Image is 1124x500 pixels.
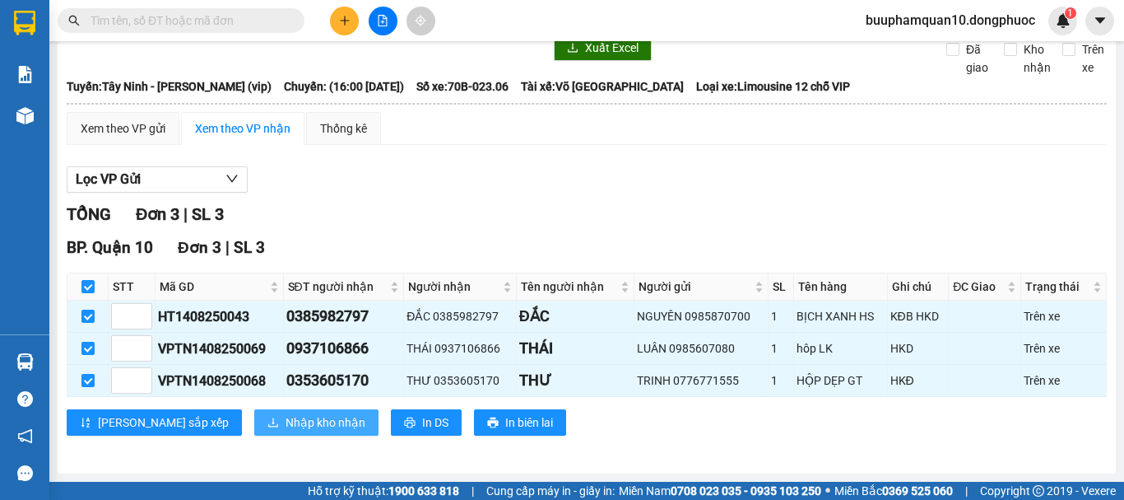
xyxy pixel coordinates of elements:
[16,353,34,371] img: warehouse-icon
[16,107,34,124] img: warehouse-icon
[192,204,224,224] span: SL 3
[234,238,265,257] span: SL 3
[308,482,459,500] span: Hỗ trợ kỹ thuật:
[339,15,351,26] span: plus
[67,238,153,257] span: BP. Quận 10
[286,305,402,328] div: 0385982797
[136,204,179,224] span: Đơn 3
[286,369,402,392] div: 0353605170
[890,371,946,390] div: HKĐ
[1075,40,1111,77] span: Trên xe
[16,66,34,83] img: solution-icon
[1024,339,1103,357] div: Trên xe
[156,365,284,397] td: VPTN1408250068
[377,15,388,26] span: file-add
[130,26,221,47] span: Bến xe [GEOGRAPHIC_DATA]
[36,119,100,129] span: 15:02:32 [DATE]
[959,40,995,77] span: Đã giao
[91,12,285,30] input: Tìm tên, số ĐT hoặc mã đơn
[67,166,248,193] button: Lọc VP Gửi
[156,301,284,333] td: HT1408250043
[519,305,631,328] div: ĐẮC
[17,465,33,481] span: message
[130,49,226,70] span: 01 Võ Văn Truyện, KP.1, Phường 2
[519,337,631,360] div: THÁI
[284,77,404,96] span: Chuyến: (16:00 [DATE])
[408,278,499,296] span: Người nhận
[637,371,765,390] div: TRINH 0776771555
[637,339,765,357] div: LUÂN 0985607080
[619,482,821,500] span: Miền Nam
[14,11,35,35] img: logo-vxr
[834,482,953,500] span: Miền Bắc
[517,365,634,397] td: THƯ
[953,278,1004,296] span: ĐC Giao
[1025,278,1089,296] span: Trạng thái
[80,417,91,430] span: sort-ascending
[639,278,751,296] span: Người gửi
[521,278,617,296] span: Tên người nhận
[98,414,229,432] span: [PERSON_NAME] sắp xếp
[160,278,267,296] span: Mã GD
[771,371,790,390] div: 1
[825,488,830,494] span: ⚪️
[67,80,272,93] b: Tuyến: Tây Ninh - [PERSON_NAME] (vip)
[521,77,684,96] span: Tài xế: Võ [GEOGRAPHIC_DATA]
[286,414,365,432] span: Nhập kho nhận
[320,119,367,138] div: Thống kê
[109,273,156,301] th: STT
[225,238,230,257] span: |
[486,482,615,500] span: Cung cấp máy in - giấy in:
[794,273,888,301] th: Tên hàng
[505,414,553,432] span: In biên lai
[771,339,790,357] div: 1
[286,337,402,360] div: 0937106866
[158,339,281,359] div: VPTN1408250069
[67,409,242,436] button: sort-ascending[PERSON_NAME] sắp xếp
[769,273,793,301] th: SL
[68,15,80,26] span: search
[671,484,821,498] strong: 0708 023 035 - 0935 103 250
[797,307,885,325] div: BỊCH XANH HS
[517,301,634,333] td: ĐẮC
[852,10,1048,30] span: buuphamquan10.dongphuoc
[1067,7,1073,19] span: 1
[487,417,499,430] span: printer
[158,306,281,327] div: HT1408250043
[637,307,765,325] div: NGUYÊN 0985870700
[471,482,474,500] span: |
[890,307,946,325] div: KĐB HKD
[1065,7,1076,19] sup: 1
[195,119,290,138] div: Xem theo VP nhận
[1093,13,1108,28] span: caret-down
[284,333,405,365] td: 0937106866
[404,417,416,430] span: printer
[267,417,279,430] span: download
[554,35,652,61] button: downloadXuất Excel
[82,105,179,117] span: BPQ101408250089
[1056,13,1071,28] img: icon-new-feature
[288,278,388,296] span: SĐT người nhận
[406,7,435,35] button: aim
[5,106,179,116] span: [PERSON_NAME]:
[369,7,397,35] button: file-add
[81,119,165,138] div: Xem theo VP gửi
[178,238,221,257] span: Đơn 3
[406,371,513,390] div: THƯ 0353605170
[17,391,33,407] span: question-circle
[330,7,359,35] button: plus
[130,9,225,23] strong: ĐỒNG PHƯỚC
[416,77,509,96] span: Số xe: 70B-023.06
[76,169,141,189] span: Lọc VP Gửi
[388,484,459,498] strong: 1900 633 818
[67,204,111,224] span: TỔNG
[1024,307,1103,325] div: Trên xe
[6,10,79,82] img: logo
[888,273,950,301] th: Ghi chú
[797,339,885,357] div: hôp LK
[254,409,379,436] button: downloadNhập kho nhận
[415,15,426,26] span: aim
[474,409,566,436] button: printerIn biên lai
[890,339,946,357] div: HKD
[406,307,513,325] div: ĐẮC 0385982797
